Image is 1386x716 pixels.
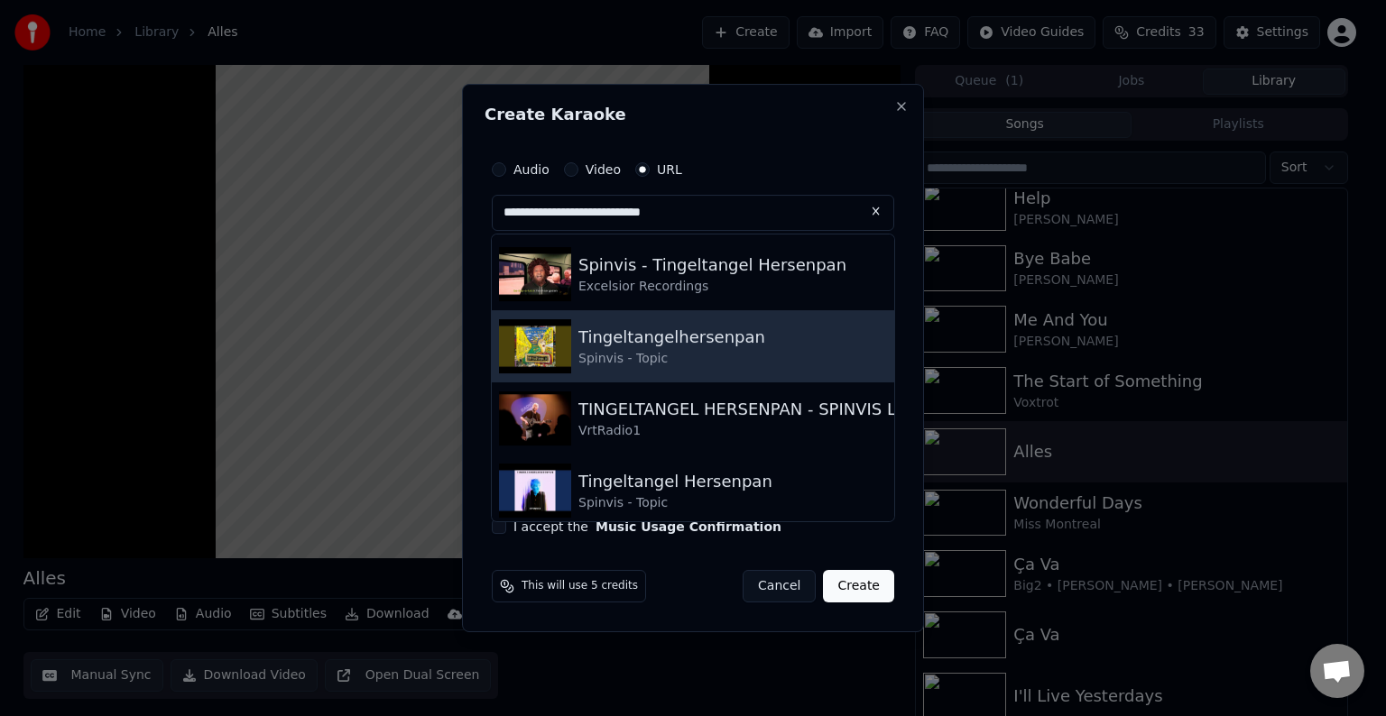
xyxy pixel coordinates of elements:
button: I accept the [596,520,781,533]
img: Tingeltangel Hersenpan [499,464,571,518]
label: Audio [513,163,550,176]
div: Spinvis - Topic [578,494,772,512]
button: Create [823,570,894,602]
span: This will use 5 credits [522,579,638,593]
button: Cancel [743,570,816,602]
div: TINGELTANGEL HERSENPAN - SPINVIS Live @ Radio 1 Sessie [578,397,1065,422]
img: TINGELTANGEL HERSENPAN - SPINVIS Live @ Radio 1 Sessie [499,391,571,445]
div: Tingeltangelhersenpan [578,325,765,350]
img: Spinvis - Tingeltangel Hersenpan [499,247,571,301]
label: I accept the [513,520,781,533]
label: URL [657,163,682,176]
label: Video [586,163,621,176]
div: VrtRadio1 [578,422,1065,440]
h2: Create Karaoke [485,106,901,123]
div: Spinvis - Tingeltangel Hersenpan [578,252,846,278]
img: Tingeltangelhersenpan [499,319,571,373]
div: Excelsior Recordings [578,278,846,296]
div: Tingeltangel Hersenpan [578,469,772,494]
div: Spinvis - Topic [578,350,765,368]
